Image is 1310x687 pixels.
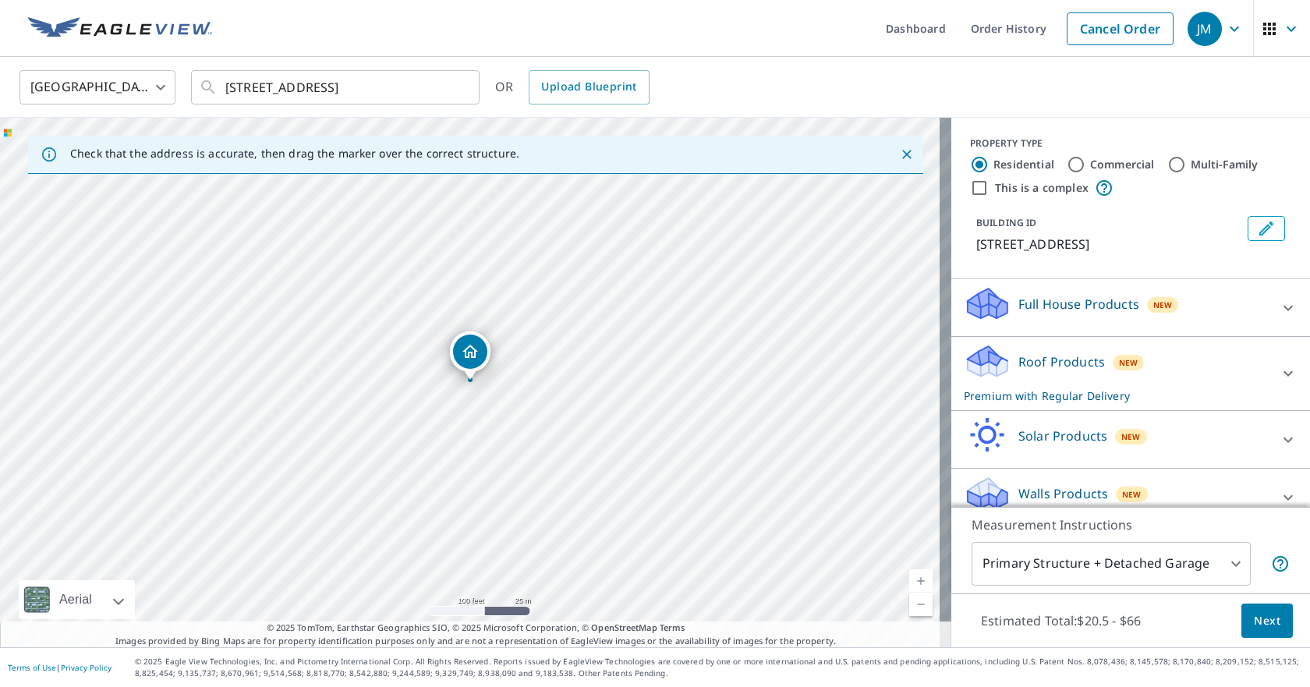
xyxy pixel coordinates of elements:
div: OR [495,70,650,104]
a: Terms of Use [8,662,56,673]
p: Full House Products [1018,295,1139,313]
label: Commercial [1090,157,1155,172]
span: New [1121,430,1141,443]
a: Upload Blueprint [529,70,649,104]
span: New [1153,299,1173,311]
label: Multi-Family [1191,157,1259,172]
p: Check that the address is accurate, then drag the marker over the correct structure. [70,147,519,161]
a: Current Level 18, Zoom Out [909,593,933,616]
span: © 2025 TomTom, Earthstar Geographics SIO, © 2025 Microsoft Corporation, © [267,621,685,635]
a: Privacy Policy [61,662,112,673]
label: Residential [993,157,1054,172]
div: Full House ProductsNew [964,285,1298,330]
div: Walls ProductsNew [964,475,1298,519]
button: Edit building 1 [1248,216,1285,241]
p: Estimated Total: $20.5 - $66 [968,604,1153,638]
button: Next [1241,604,1293,639]
span: Next [1254,611,1280,631]
p: © 2025 Eagle View Technologies, Inc. and Pictometry International Corp. All Rights Reserved. Repo... [135,656,1302,679]
div: Roof ProductsNewPremium with Regular Delivery [964,343,1298,404]
a: Cancel Order [1067,12,1174,45]
div: Aerial [55,580,97,619]
div: Aerial [19,580,135,619]
a: Terms [660,621,685,633]
div: Dropped pin, building 1, Residential property, 3231 Fox Hollow Ln SW Rochester, MN 55902 [450,331,490,380]
img: EV Logo [28,17,212,41]
span: New [1119,356,1138,369]
div: Primary Structure + Detached Garage [972,542,1251,586]
span: Upload Blueprint [541,77,636,97]
div: Solar ProductsNew [964,417,1298,462]
p: Measurement Instructions [972,515,1290,534]
a: Current Level 18, Zoom In [909,569,933,593]
input: Search by address or latitude-longitude [225,66,448,109]
p: Solar Products [1018,427,1107,445]
p: | [8,663,112,672]
div: [GEOGRAPHIC_DATA] [19,66,175,109]
div: PROPERTY TYPE [970,136,1291,151]
a: OpenStreetMap [591,621,657,633]
button: Close [897,144,917,165]
p: Premium with Regular Delivery [964,388,1269,404]
div: JM [1188,12,1222,46]
span: New [1122,488,1142,501]
label: This is a complex [995,180,1089,196]
p: Roof Products [1018,352,1105,371]
p: [STREET_ADDRESS] [976,235,1241,253]
span: Your report will include the primary structure and a detached garage if one exists. [1271,554,1290,573]
p: Walls Products [1018,484,1108,503]
p: BUILDING ID [976,216,1036,229]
